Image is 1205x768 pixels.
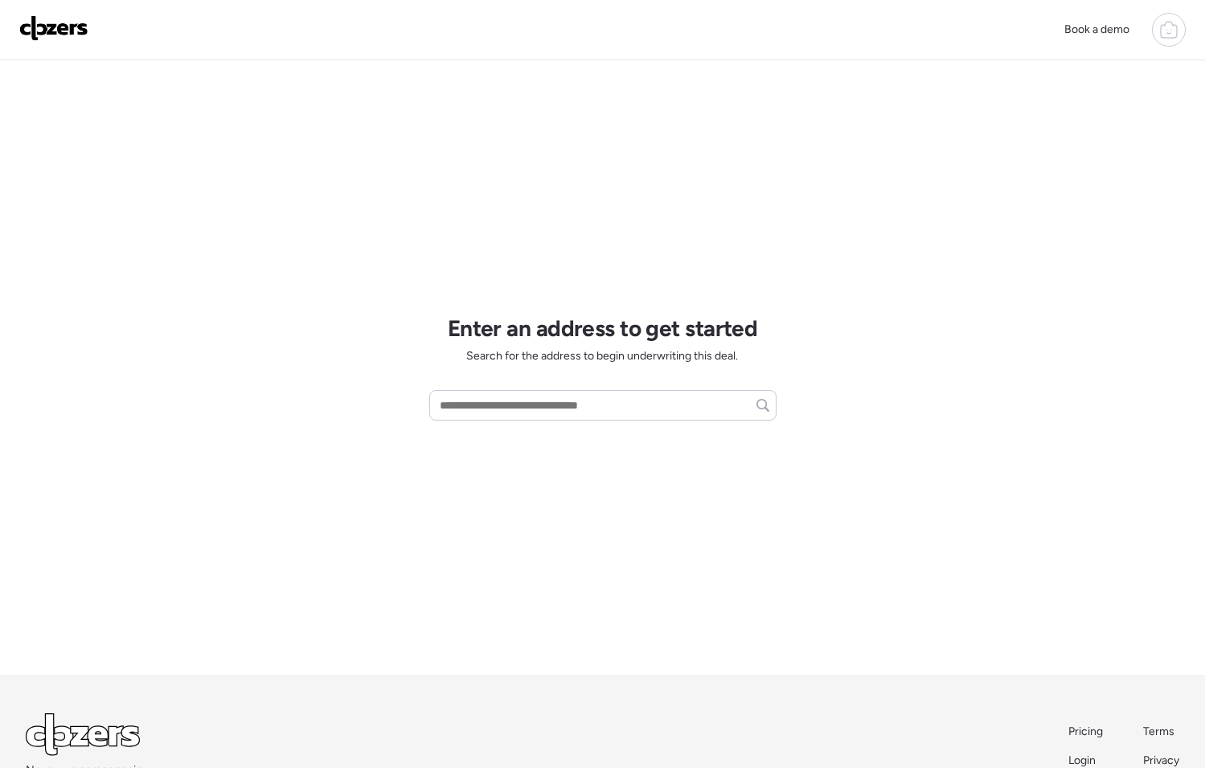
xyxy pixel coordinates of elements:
[448,314,758,342] h1: Enter an address to get started
[1068,754,1096,767] span: Login
[466,348,738,364] span: Search for the address to begin underwriting this deal.
[19,15,88,41] img: Logo
[1068,724,1105,740] a: Pricing
[1143,724,1179,740] a: Terms
[1064,23,1129,36] span: Book a demo
[1143,754,1179,767] span: Privacy
[1143,725,1174,738] span: Terms
[1068,725,1103,738] span: Pricing
[26,713,140,756] img: Logo Light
